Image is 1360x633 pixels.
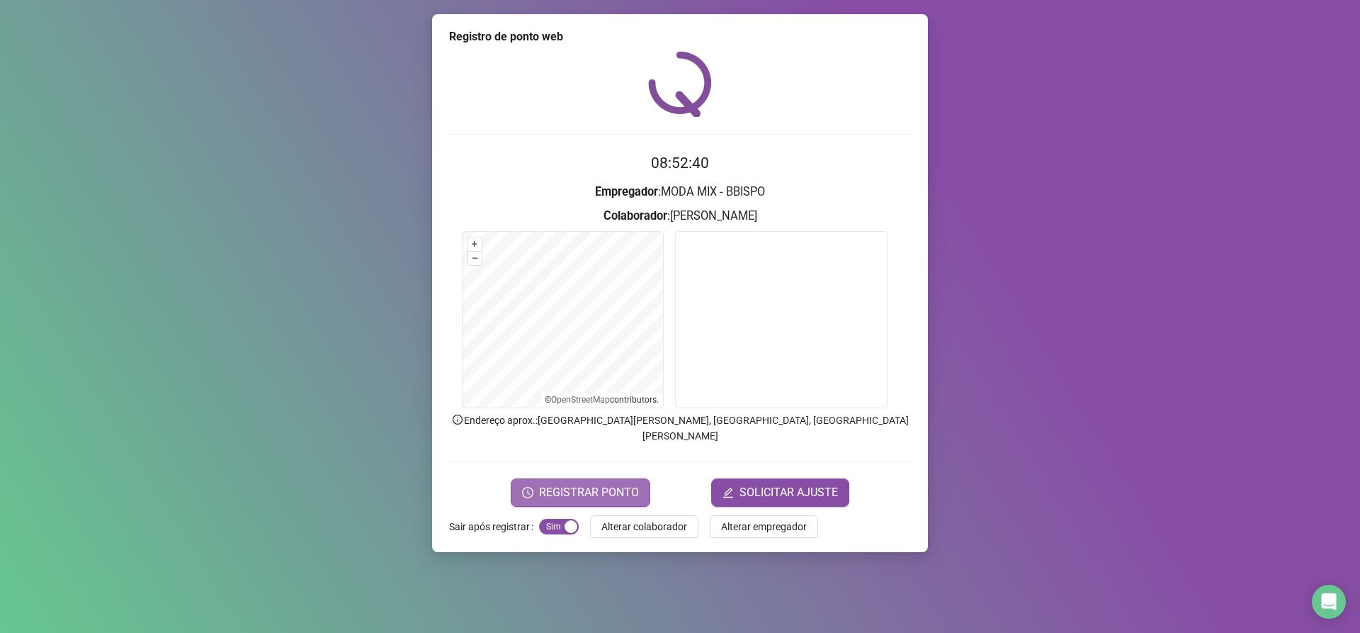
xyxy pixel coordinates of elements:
[449,413,911,444] p: Endereço aprox. : [GEOGRAPHIC_DATA][PERSON_NAME], [GEOGRAPHIC_DATA], [GEOGRAPHIC_DATA][PERSON_NAME]
[449,515,539,538] label: Sair após registrar
[739,484,838,501] span: SOLICITAR AJUSTE
[451,413,464,426] span: info-circle
[601,519,687,534] span: Alterar colaborador
[551,395,610,405] a: OpenStreetMap
[595,185,658,198] strong: Empregador
[468,252,482,265] button: –
[710,515,818,538] button: Alterar empregador
[449,183,911,201] h3: : MODA MIX - BBISPO
[603,209,667,223] strong: Colaborador
[468,237,482,251] button: +
[648,51,712,117] img: QRPoint
[651,155,709,172] time: 08:52:40
[449,207,911,225] h3: : [PERSON_NAME]
[511,478,650,507] button: REGISTRAR PONTO
[449,28,911,45] div: Registro de ponto web
[522,487,533,498] span: clock-circle
[590,515,698,538] button: Alterar colaborador
[721,519,807,534] span: Alterar empregador
[711,478,849,507] button: editSOLICITAR AJUSTE
[722,487,734,498] span: edit
[539,484,639,501] span: REGISTRAR PONTO
[1312,585,1346,619] div: Open Intercom Messenger
[545,395,659,405] li: © contributors.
